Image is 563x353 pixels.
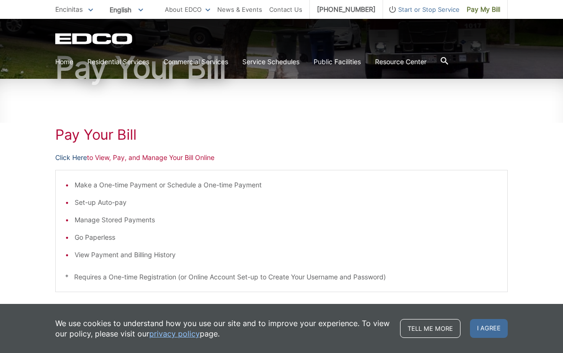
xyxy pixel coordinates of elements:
li: View Payment and Billing History [75,250,498,260]
a: EDCD logo. Return to the homepage. [55,33,134,44]
a: Service Schedules [242,57,299,67]
li: Manage Stored Payments [75,215,498,225]
a: About EDCO [165,4,210,15]
p: to View, Pay, and Manage Your Bill Online [55,152,508,163]
span: Pay My Bill [467,4,500,15]
h1: Pay Your Bill [55,126,508,143]
li: Make a One-time Payment or Schedule a One-time Payment [75,180,498,190]
a: Click Here [55,152,87,163]
a: News & Events [217,4,262,15]
span: Encinitas [55,5,83,13]
h1: Pay Your Bill [55,52,508,83]
li: Set-up Auto-pay [75,197,498,208]
p: * Requires a One-time Registration (or Online Account Set-up to Create Your Username and Password) [65,272,498,282]
a: privacy policy [149,328,200,339]
a: Resource Center [375,57,427,67]
a: Public Facilities [314,57,361,67]
p: We use cookies to understand how you use our site and to improve your experience. To view our pol... [55,318,391,339]
a: Home [55,57,73,67]
a: Contact Us [269,4,302,15]
li: Go Paperless [75,232,498,243]
a: Residential Services [87,57,149,67]
span: English [102,2,150,17]
a: Commercial Services [163,57,228,67]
